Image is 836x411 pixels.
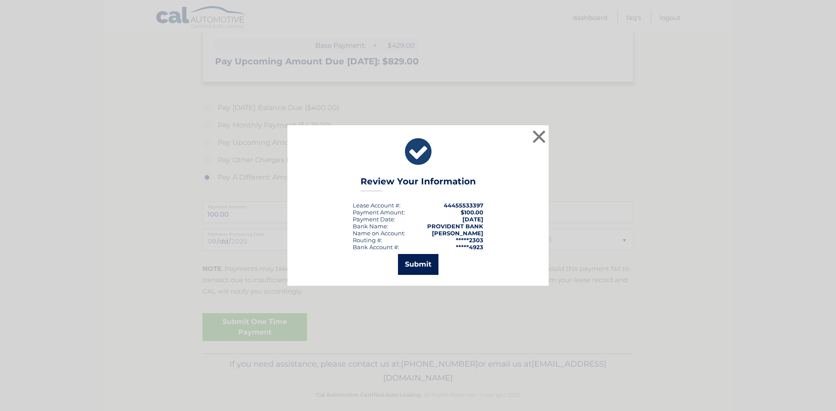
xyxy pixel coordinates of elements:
[530,128,548,145] button: ×
[353,209,405,216] div: Payment Amount:
[353,244,399,251] div: Bank Account #:
[353,230,405,237] div: Name on Account:
[353,216,395,223] div: :
[444,202,483,209] strong: 44455533397
[353,223,388,230] div: Bank Name:
[461,209,483,216] span: $100.00
[462,216,483,223] span: [DATE]
[398,254,438,275] button: Submit
[361,176,476,191] h3: Review Your Information
[353,237,382,244] div: Routing #:
[432,230,483,237] strong: [PERSON_NAME]
[353,216,394,223] span: Payment Date
[353,202,401,209] div: Lease Account #:
[427,223,483,230] strong: PROVIDENT BANK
